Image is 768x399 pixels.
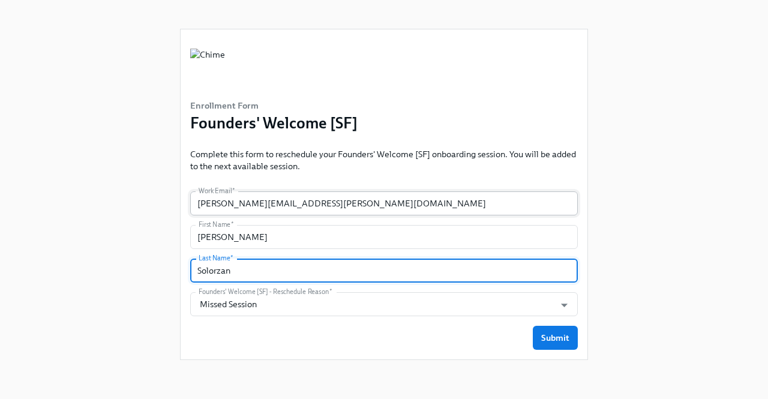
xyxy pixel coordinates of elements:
p: Complete this form to reschedule your Founders' Welcome [SF] onboarding session. You will be adde... [190,148,578,172]
h6: Enrollment Form [190,99,358,112]
button: Submit [533,326,578,350]
button: Open [555,296,574,314]
span: Submit [541,332,569,344]
img: Chime [190,49,225,85]
h3: Founders' Welcome [SF] [190,112,358,134]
